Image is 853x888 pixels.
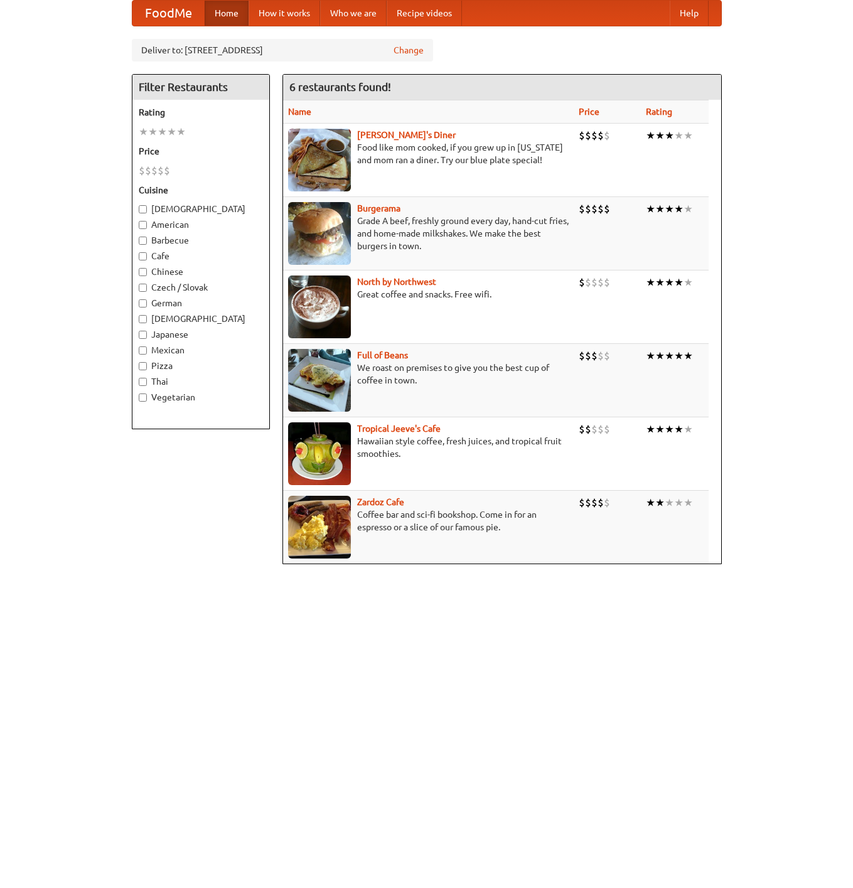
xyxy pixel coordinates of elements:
[148,125,158,139] li: ★
[320,1,387,26] a: Who we are
[139,315,147,323] input: [DEMOGRAPHIC_DATA]
[145,164,151,178] li: $
[591,422,598,436] li: $
[139,391,263,404] label: Vegetarian
[139,297,263,309] label: German
[591,275,598,289] li: $
[288,361,569,387] p: We roast on premises to give you the best cup of coffee in town.
[288,107,311,117] a: Name
[357,497,404,507] a: Zardoz Cafe
[139,299,147,308] input: German
[139,184,263,196] h5: Cuisine
[598,129,604,142] li: $
[139,203,263,215] label: [DEMOGRAPHIC_DATA]
[674,275,684,289] li: ★
[139,313,263,325] label: [DEMOGRAPHIC_DATA]
[585,422,591,436] li: $
[249,1,320,26] a: How it works
[655,422,665,436] li: ★
[604,496,610,510] li: $
[655,202,665,216] li: ★
[591,349,598,363] li: $
[288,288,569,301] p: Great coffee and snacks. Free wifi.
[139,284,147,292] input: Czech / Slovak
[598,349,604,363] li: $
[288,215,569,252] p: Grade A beef, freshly ground every day, hand-cut fries, and home-made milkshakes. We make the bes...
[139,205,147,213] input: [DEMOGRAPHIC_DATA]
[585,349,591,363] li: $
[646,275,655,289] li: ★
[357,203,400,213] a: Burgerama
[158,164,164,178] li: $
[139,221,147,229] input: American
[579,349,585,363] li: $
[684,129,693,142] li: ★
[674,496,684,510] li: ★
[167,125,176,139] li: ★
[604,422,610,436] li: $
[158,125,167,139] li: ★
[579,275,585,289] li: $
[591,202,598,216] li: $
[674,202,684,216] li: ★
[684,202,693,216] li: ★
[655,275,665,289] li: ★
[139,252,147,260] input: Cafe
[288,496,351,559] img: zardoz.jpg
[288,202,351,265] img: burgerama.jpg
[288,435,569,460] p: Hawaiian style coffee, fresh juices, and tropical fruit smoothies.
[139,125,148,139] li: ★
[585,202,591,216] li: $
[579,107,599,117] a: Price
[139,164,145,178] li: $
[684,349,693,363] li: ★
[598,422,604,436] li: $
[139,237,147,245] input: Barbecue
[394,44,424,56] a: Change
[646,349,655,363] li: ★
[604,202,610,216] li: $
[288,508,569,533] p: Coffee bar and sci-fi bookshop. Come in for an espresso or a slice of our famous pie.
[139,344,263,356] label: Mexican
[579,202,585,216] li: $
[598,275,604,289] li: $
[139,393,147,402] input: Vegetarian
[139,375,263,388] label: Thai
[585,275,591,289] li: $
[591,129,598,142] li: $
[665,349,674,363] li: ★
[655,349,665,363] li: ★
[387,1,462,26] a: Recipe videos
[665,496,674,510] li: ★
[646,422,655,436] li: ★
[665,275,674,289] li: ★
[357,350,408,360] b: Full of Beans
[674,129,684,142] li: ★
[646,202,655,216] li: ★
[357,130,456,140] a: [PERSON_NAME]'s Diner
[139,265,263,278] label: Chinese
[646,107,672,117] a: Rating
[139,106,263,119] h5: Rating
[684,496,693,510] li: ★
[684,275,693,289] li: ★
[665,129,674,142] li: ★
[665,422,674,436] li: ★
[288,141,569,166] p: Food like mom cooked, if you grew up in [US_STATE] and mom ran a diner. Try our blue plate special!
[288,349,351,412] img: beans.jpg
[288,129,351,191] img: sallys.jpg
[164,164,170,178] li: $
[139,268,147,276] input: Chinese
[132,1,205,26] a: FoodMe
[579,422,585,436] li: $
[655,129,665,142] li: ★
[604,349,610,363] li: $
[655,496,665,510] li: ★
[579,129,585,142] li: $
[591,496,598,510] li: $
[139,218,263,231] label: American
[132,75,269,100] h4: Filter Restaurants
[604,275,610,289] li: $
